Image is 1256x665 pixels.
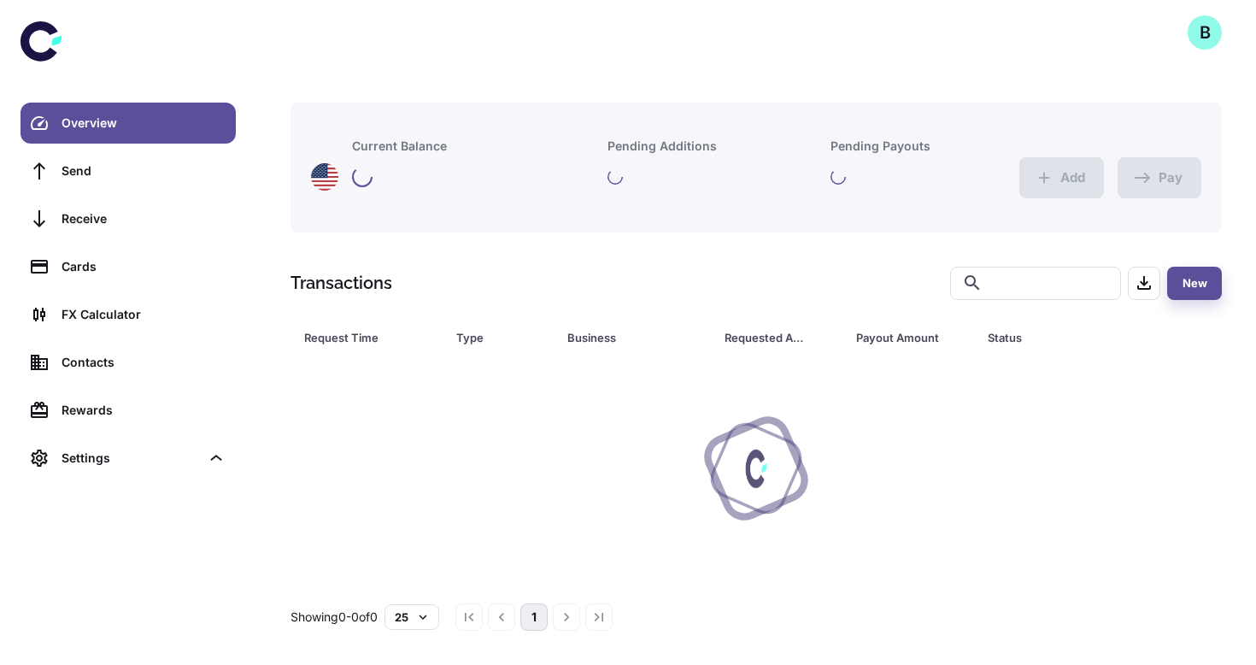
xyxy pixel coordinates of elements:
div: Status [988,326,1129,350]
a: Overview [21,103,236,144]
a: Receive [21,198,236,239]
div: Requested Amount [725,326,813,350]
p: Showing 0-0 of 0 [291,608,378,627]
span: Request Time [304,326,436,350]
button: B [1188,15,1222,50]
div: Payout Amount [856,326,945,350]
div: Cards [62,257,226,276]
div: Contacts [62,353,226,372]
nav: pagination navigation [453,603,615,631]
a: FX Calculator [21,294,236,335]
span: Payout Amount [856,326,967,350]
div: Request Time [304,326,414,350]
h6: Pending Additions [607,137,717,156]
button: 25 [384,604,439,630]
div: Settings [62,449,200,468]
div: FX Calculator [62,305,226,324]
span: Requested Amount [725,326,836,350]
div: Settings [21,438,236,479]
h6: Current Balance [352,137,447,156]
button: page 1 [520,603,548,631]
div: Type [456,326,524,350]
div: Send [62,162,226,180]
a: Send [21,150,236,191]
h1: Transactions [291,270,392,296]
button: New [1167,267,1222,300]
span: Type [456,326,546,350]
h6: Pending Payouts [830,137,930,156]
a: Rewards [21,390,236,431]
div: Overview [62,114,226,132]
a: Contacts [21,342,236,383]
div: Receive [62,209,226,228]
a: Cards [21,246,236,287]
div: Rewards [62,401,226,420]
span: Status [988,326,1151,350]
